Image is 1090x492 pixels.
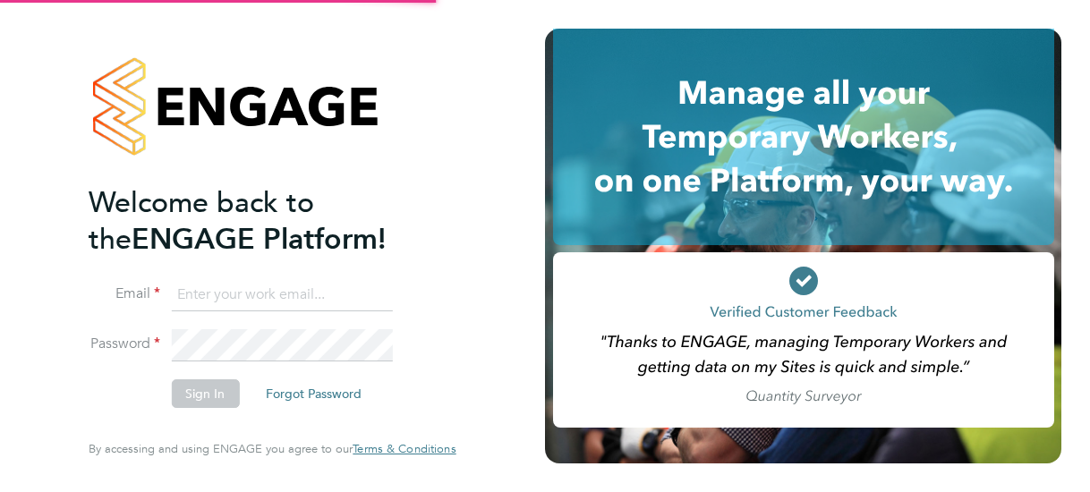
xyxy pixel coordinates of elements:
[89,185,314,257] span: Welcome back to the
[353,442,456,456] a: Terms & Conditions
[171,279,392,311] input: Enter your work email...
[89,441,456,456] span: By accessing and using ENGAGE you agree to our
[89,284,160,303] label: Email
[89,335,160,353] label: Password
[89,184,438,258] h2: ENGAGE Platform!
[353,441,456,456] span: Terms & Conditions
[171,379,239,408] button: Sign In
[251,379,376,408] button: Forgot Password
